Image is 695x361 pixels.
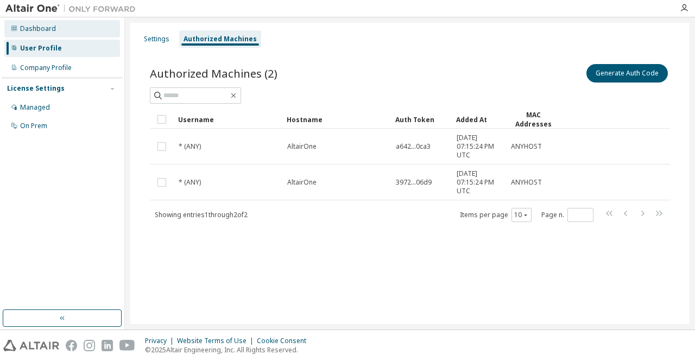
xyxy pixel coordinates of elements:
[179,178,201,187] span: * (ANY)
[514,211,529,219] button: 10
[179,142,201,151] span: * (ANY)
[396,142,431,151] span: a642...0ca3
[102,340,113,351] img: linkedin.svg
[287,178,317,187] span: AltairOne
[457,134,501,160] span: [DATE] 07:15:24 PM UTC
[460,208,532,222] span: Items per page
[66,340,77,351] img: facebook.svg
[20,24,56,33] div: Dashboard
[20,122,47,130] div: On Prem
[586,64,668,83] button: Generate Auth Code
[177,337,257,345] div: Website Terms of Use
[155,210,248,219] span: Showing entries 1 through 2 of 2
[84,340,95,351] img: instagram.svg
[145,345,313,354] p: © 2025 Altair Engineering, Inc. All Rights Reserved.
[510,110,556,129] div: MAC Addresses
[511,178,542,187] span: ANYHOST
[184,35,257,43] div: Authorized Machines
[145,337,177,345] div: Privacy
[119,340,135,351] img: youtube.svg
[287,142,317,151] span: AltairOne
[396,178,432,187] span: 3972...06d9
[457,169,501,195] span: [DATE] 07:15:24 PM UTC
[3,340,59,351] img: altair_logo.svg
[5,3,141,14] img: Altair One
[144,35,169,43] div: Settings
[20,44,62,53] div: User Profile
[20,64,72,72] div: Company Profile
[7,84,65,93] div: License Settings
[150,66,277,81] span: Authorized Machines (2)
[511,142,542,151] span: ANYHOST
[456,111,502,128] div: Added At
[541,208,593,222] span: Page n.
[178,111,278,128] div: Username
[287,111,387,128] div: Hostname
[20,103,50,112] div: Managed
[395,111,447,128] div: Auth Token
[257,337,313,345] div: Cookie Consent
